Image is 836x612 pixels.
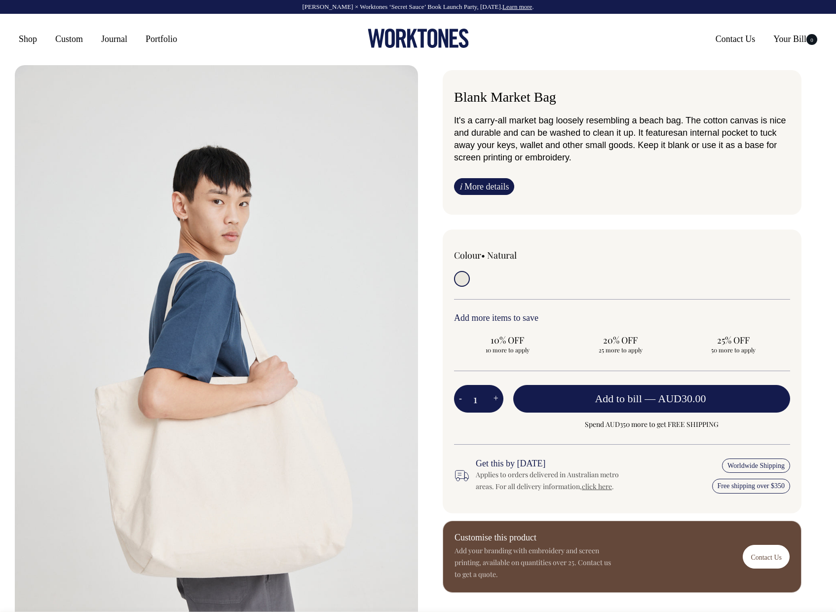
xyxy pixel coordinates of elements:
[15,30,41,48] a: Shop
[489,389,503,409] button: +
[51,30,87,48] a: Custom
[685,334,782,346] span: 25% OFF
[572,346,669,354] span: 25 more to apply
[680,331,787,357] input: 25% OFF 50 more to apply
[459,346,556,354] span: 10 more to apply
[459,334,556,346] span: 10% OFF
[769,30,821,48] a: Your Bill0
[572,334,669,346] span: 20% OFF
[582,482,612,491] a: click here
[806,34,817,45] span: 0
[685,346,782,354] span: 50 more to apply
[454,331,561,357] input: 10% OFF 10 more to apply
[454,389,467,409] button: -
[97,30,131,48] a: Journal
[10,3,826,10] div: [PERSON_NAME] × Worktones ‘Secret Sauce’ Book Launch Party, [DATE]. .
[502,3,532,10] a: Learn more
[712,30,760,48] a: Contact Us
[142,30,181,48] a: Portfolio
[567,331,674,357] input: 20% OFF 25 more to apply
[476,469,638,493] div: Applies to orders delivered in Australian metro areas. For all delivery information, .
[455,545,612,580] p: Add your branding with embroidery and screen printing, available on quantities over 25. Contact u...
